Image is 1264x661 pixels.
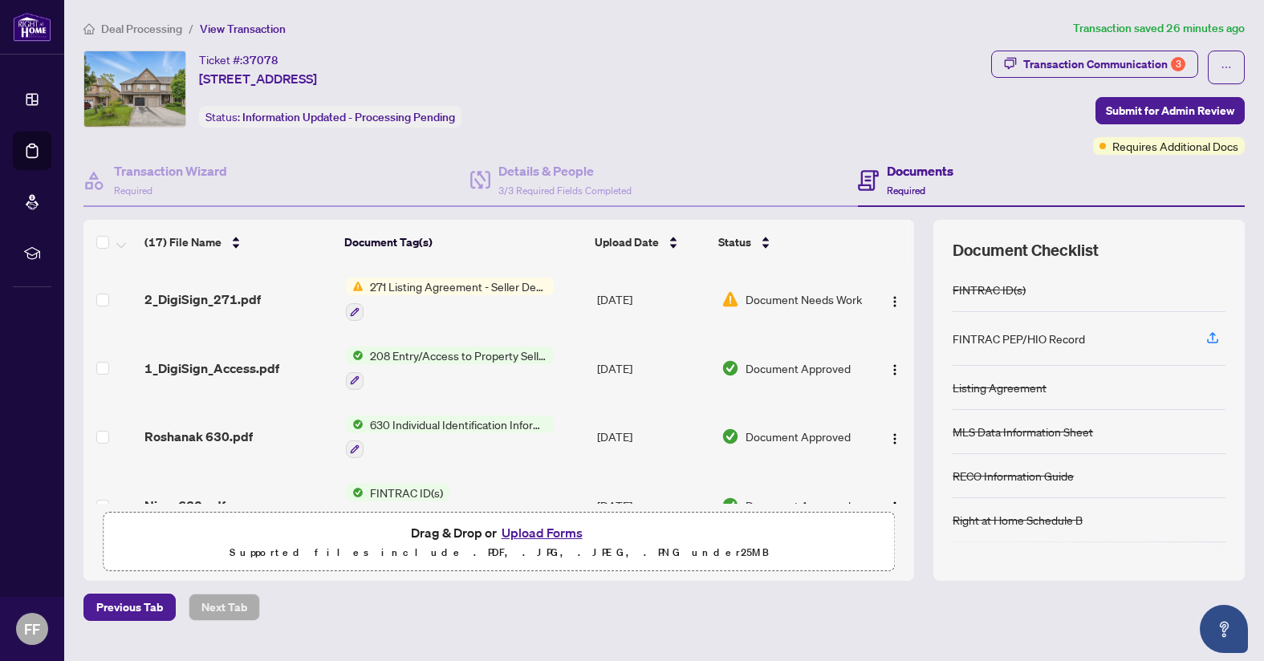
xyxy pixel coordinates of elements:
button: Transaction Communication3 [991,51,1198,78]
span: Status [718,233,751,251]
button: Status Icon630 Individual Identification Information Record [346,416,554,459]
img: Document Status [721,359,739,377]
div: Transaction Communication [1023,51,1185,77]
button: Previous Tab [83,594,176,621]
span: 271 Listing Agreement - Seller Designated Representation Agreement Authority to Offer for Sale [364,278,554,295]
button: Logo [882,493,908,518]
img: Document Status [721,428,739,445]
span: View Transaction [200,22,286,36]
span: ellipsis [1221,62,1232,73]
img: Logo [888,295,901,308]
img: Status Icon [346,416,364,433]
button: Logo [882,424,908,449]
td: [DATE] [591,471,715,540]
img: Document Status [721,290,739,308]
img: Status Icon [346,484,364,501]
th: Document Tag(s) [338,220,588,265]
span: (17) File Name [144,233,222,251]
span: Document Approved [746,359,851,377]
span: Information Updated - Processing Pending [242,110,455,124]
span: Deal Processing [101,22,182,36]
span: Nima 630.pdf [144,496,226,515]
td: [DATE] [591,403,715,472]
span: 208 Entry/Access to Property Seller Acknowledgement [364,347,554,364]
button: Logo [882,286,908,312]
button: Logo [882,355,908,381]
span: Document Needs Work [746,290,862,308]
span: Previous Tab [96,594,163,620]
div: FINTRAC ID(s) [953,281,1026,298]
img: Logo [888,432,901,445]
div: 3 [1171,57,1185,71]
th: Status [712,220,866,265]
h4: Details & People [498,161,632,180]
img: logo [13,12,51,42]
div: Ticket #: [199,51,278,69]
button: Open asap [1200,605,1248,653]
div: RECO Information Guide [953,467,1074,485]
img: Logo [888,363,901,376]
th: (17) File Name [138,220,338,265]
button: Next Tab [189,594,260,621]
span: 1_DigiSign_Access.pdf [144,359,279,378]
span: [STREET_ADDRESS] [199,69,317,88]
span: Roshanak 630.pdf [144,427,253,446]
img: Status Icon [346,278,364,295]
td: [DATE] [591,334,715,403]
span: Submit for Admin Review [1106,98,1234,124]
h4: Transaction Wizard [114,161,227,180]
span: FF [24,618,40,640]
button: Status IconFINTRAC ID(s) [346,484,449,527]
img: Document Status [721,497,739,514]
span: Drag & Drop orUpload FormsSupported files include .PDF, .JPG, .JPEG, .PNG under25MB [104,513,894,572]
th: Upload Date [588,220,712,265]
span: 2_DigiSign_271.pdf [144,290,261,309]
span: Document Approved [746,428,851,445]
span: Required [114,185,152,197]
div: Listing Agreement [953,379,1047,396]
button: Status Icon208 Entry/Access to Property Seller Acknowledgement [346,347,554,390]
button: Upload Forms [497,522,587,543]
span: Document Checklist [953,239,1099,262]
h4: Documents [887,161,953,180]
span: 630 Individual Identification Information Record [364,416,554,433]
span: Upload Date [595,233,659,251]
article: Transaction saved 26 minutes ago [1073,19,1245,38]
span: FINTRAC ID(s) [364,484,449,501]
div: FINTRAC PEP/HIO Record [953,330,1085,347]
span: 37078 [242,53,278,67]
img: IMG-N12183402_1.jpg [84,51,185,127]
div: Status: [199,106,461,128]
img: Logo [888,501,901,513]
span: Requires Additional Docs [1112,137,1238,155]
span: Document Approved [746,497,851,514]
img: Status Icon [346,347,364,364]
span: 3/3 Required Fields Completed [498,185,632,197]
button: Status Icon271 Listing Agreement - Seller Designated Representation Agreement Authority to Offer ... [346,278,554,321]
span: home [83,23,95,34]
p: Supported files include .PDF, .JPG, .JPEG, .PNG under 25 MB [113,543,884,562]
button: Submit for Admin Review [1095,97,1245,124]
div: Right at Home Schedule B [953,511,1083,529]
div: MLS Data Information Sheet [953,423,1093,440]
li: / [189,19,193,38]
td: [DATE] [591,265,715,334]
span: Required [887,185,925,197]
span: Drag & Drop or [411,522,587,543]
